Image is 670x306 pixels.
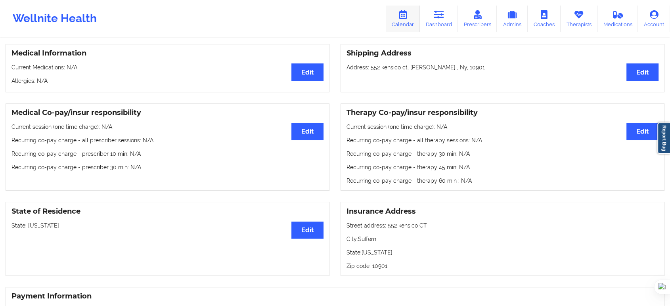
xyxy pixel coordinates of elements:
[420,6,458,32] a: Dashboard
[346,262,659,270] p: Zip code: 10901
[346,163,659,171] p: Recurring co-pay charge - therapy 45 min : N/A
[346,123,659,131] p: Current session (one time charge): N/A
[638,6,670,32] a: Account
[11,222,324,229] p: State: [US_STATE]
[291,222,324,239] button: Edit
[11,207,324,216] h3: State of Residence
[291,123,324,140] button: Edit
[597,6,638,32] a: Medications
[657,122,670,154] a: Report Bug
[11,49,324,58] h3: Medical Information
[346,49,659,58] h3: Shipping Address
[626,63,659,80] button: Edit
[497,6,528,32] a: Admins
[458,6,497,32] a: Prescribers
[346,177,659,185] p: Recurring co-pay charge - therapy 60 min : N/A
[346,207,659,216] h3: Insurance Address
[386,6,420,32] a: Calendar
[346,235,659,243] p: City: Suffern
[346,150,659,158] p: Recurring co-pay charge - therapy 30 min : N/A
[346,249,659,256] p: State: [US_STATE]
[11,163,324,171] p: Recurring co-pay charge - prescriber 30 min : N/A
[626,123,659,140] button: Edit
[11,150,324,158] p: Recurring co-pay charge - prescriber 10 min : N/A
[346,222,659,229] p: Street address: 552 kensico CT
[528,6,561,32] a: Coaches
[346,136,659,144] p: Recurring co-pay charge - all therapy sessions : N/A
[11,77,324,85] p: Allergies: N/A
[11,108,324,117] h3: Medical Co-pay/insur responsibility
[346,108,659,117] h3: Therapy Co-pay/insur responsibility
[561,6,597,32] a: Therapists
[291,63,324,80] button: Edit
[11,63,324,71] p: Current Medications: N/A
[11,136,324,144] p: Recurring co-pay charge - all prescriber sessions : N/A
[11,123,324,131] p: Current session (one time charge): N/A
[346,63,659,71] p: Address: 552 kensico ct, [PERSON_NAME] , Ny, 10901
[11,292,659,301] h3: Payment Information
